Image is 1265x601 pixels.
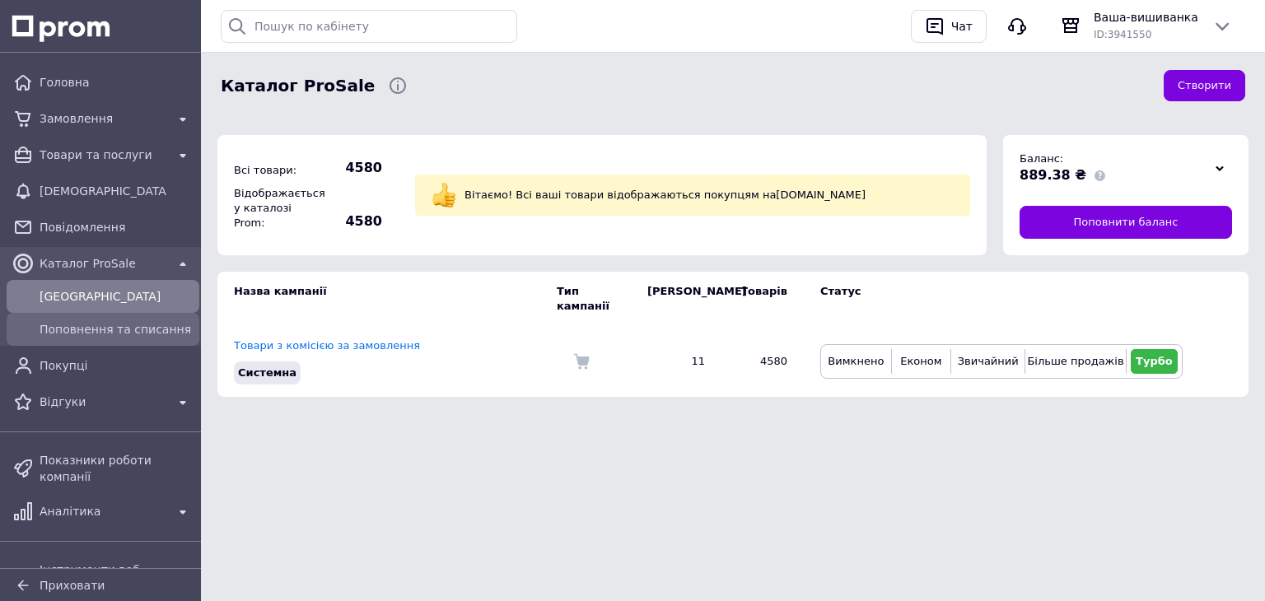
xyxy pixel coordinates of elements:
[40,579,105,592] span: Приховати
[896,349,946,374] button: Економ
[804,272,1183,326] td: Статус
[460,184,958,207] div: Вітаємо! Всі ваші товари відображаються покупцям на [DOMAIN_NAME]
[631,272,721,326] td: [PERSON_NAME]
[948,14,976,39] div: Чат
[828,355,884,367] span: Вимкнено
[955,349,1020,374] button: Звичайний
[40,288,193,305] span: [GEOGRAPHIC_DATA]
[40,255,166,272] span: Каталог ProSale
[900,355,941,367] span: Економ
[40,183,166,199] span: [DEMOGRAPHIC_DATA]
[432,183,456,207] img: :+1:
[230,159,320,182] div: Всі товари:
[221,10,517,43] input: Пошук по кабінету
[40,110,166,127] span: Замовлення
[1074,215,1179,230] span: Поповнити баланс
[721,326,804,397] td: 4580
[573,353,590,370] img: Комісія за замовлення
[557,272,631,326] td: Тип кампанії
[1094,9,1199,26] span: Ваша-вишиванка
[40,394,166,410] span: Відгуки
[238,366,296,379] span: Системна
[721,272,804,326] td: Товарів
[40,147,166,163] span: Товари та послуги
[221,74,375,98] span: Каталог ProSale
[825,349,887,374] button: Вимкнено
[1029,349,1121,374] button: Більше продажів
[1131,349,1178,374] button: Турбо
[217,272,557,326] td: Назва кампанії
[1136,355,1173,367] span: Турбо
[40,357,193,374] span: Покупці
[324,159,382,177] span: 4580
[1094,29,1151,40] span: ID: 3941550
[40,503,166,519] span: Аналітика
[40,321,193,338] span: Поповнення та списання
[1027,355,1123,367] span: Більше продажів
[631,326,721,397] td: 11
[1020,167,1086,183] span: 889.38 ₴
[1020,206,1232,239] a: Поповнити баланс
[911,10,987,43] button: Чат
[40,561,166,594] span: Інструменти веб-майстра та SEO
[230,182,320,235] div: Відображається у каталозі Prom:
[40,74,193,91] span: Головна
[234,339,420,352] a: Товари з комісією за замовлення
[1020,152,1063,165] span: Баланс:
[40,452,193,485] span: Показники роботи компанії
[958,355,1019,367] span: Звичайний
[1164,70,1245,102] button: Створити
[40,219,193,235] span: Повідомлення
[324,212,382,231] span: 4580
